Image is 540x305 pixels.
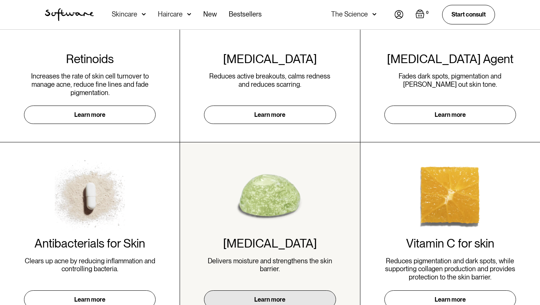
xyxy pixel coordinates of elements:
img: arrow down [372,11,376,18]
h2: [MEDICAL_DATA] [223,236,317,251]
div: The Science [331,11,368,18]
img: arrow down [142,11,146,18]
p: Clears up acne by reducing inflammation and controlling bacteria. [24,257,156,281]
img: Software Logo [45,8,94,21]
a: Open empty cart [415,9,430,20]
a: Start consult [442,5,495,24]
a: home [45,8,94,21]
div: 0 [424,9,430,16]
p: Reduces active breakouts, calms redness and reduces scarring. [204,72,336,97]
a: Learn more [204,106,336,124]
a: Learn more [24,106,156,124]
h2: Vitamin C for skin [406,236,494,251]
p: Reduces pigmentation and dark spots, while supporting collagen production and provides protection... [384,257,516,281]
h2: Retinoids [66,52,114,66]
h2: Antibacterials for Skin [34,236,145,251]
a: Learn more [384,106,516,124]
h2: [MEDICAL_DATA] Agent [387,52,513,66]
div: Skincare [112,11,137,18]
p: Fades dark spots, pigmentation and [PERSON_NAME] out skin tone. [384,72,516,97]
p: Delivers moisture and strengthens the skin barrier. [204,257,336,281]
img: arrow down [187,11,191,18]
p: Increases the rate of skin cell turnover to manage acne, reduce fine lines and fade pigmentation. [24,72,156,97]
div: Haircare [158,11,183,18]
h2: [MEDICAL_DATA] [223,52,317,66]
